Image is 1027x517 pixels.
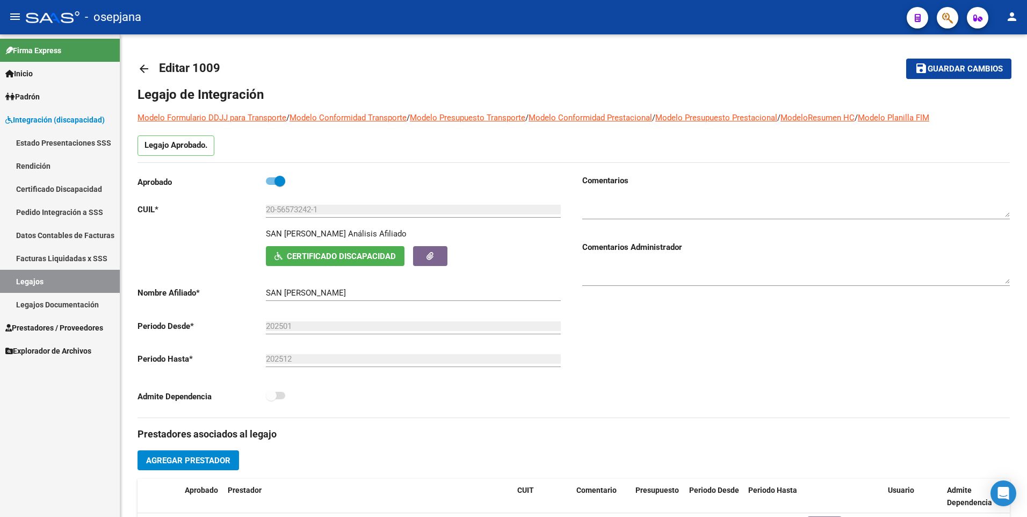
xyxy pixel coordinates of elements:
[513,479,572,514] datatable-header-cell: CUIT
[5,345,91,357] span: Explorador de Archivos
[858,113,929,123] a: Modelo Planilla FIM
[138,204,266,216] p: CUIL
[138,135,214,156] p: Legajo Aprobado.
[582,241,1010,253] h3: Comentarios Administrador
[582,175,1010,186] h3: Comentarios
[943,479,1002,514] datatable-header-cell: Admite Dependencia
[138,62,150,75] mat-icon: arrow_back
[689,486,739,494] span: Periodo Desde
[990,480,1016,506] div: Open Intercom Messenger
[223,479,513,514] datatable-header-cell: Prestador
[138,320,266,332] p: Periodo Desde
[185,486,218,494] span: Aprobado
[529,113,652,123] a: Modelo Conformidad Prestacional
[138,176,266,188] p: Aprobado
[290,113,407,123] a: Modelo Conformidad Transporte
[138,86,1010,103] h1: Legajo de Integración
[180,479,223,514] datatable-header-cell: Aprobado
[947,486,992,507] span: Admite Dependencia
[138,287,266,299] p: Nombre Afiliado
[410,113,525,123] a: Modelo Presupuesto Transporte
[228,486,262,494] span: Prestador
[888,486,914,494] span: Usuario
[748,486,797,494] span: Periodo Hasta
[138,427,1010,442] h3: Prestadores asociados al legajo
[287,252,396,261] span: Certificado Discapacidad
[685,479,744,514] datatable-header-cell: Periodo Desde
[138,450,239,470] button: Agregar Prestador
[517,486,534,494] span: CUIT
[631,479,685,514] datatable-header-cell: Presupuesto
[9,10,21,23] mat-icon: menu
[915,62,928,75] mat-icon: save
[266,228,346,240] p: SAN [PERSON_NAME]
[744,479,803,514] datatable-header-cell: Periodo Hasta
[138,391,266,403] p: Admite Dependencia
[655,113,777,123] a: Modelo Presupuesto Prestacional
[572,479,631,514] datatable-header-cell: Comentario
[1006,10,1018,23] mat-icon: person
[780,113,855,123] a: ModeloResumen HC
[159,61,220,75] span: Editar 1009
[576,486,617,494] span: Comentario
[5,322,103,334] span: Prestadores / Proveedores
[5,68,33,80] span: Inicio
[348,228,407,240] div: Análisis Afiliado
[5,91,40,103] span: Padrón
[5,45,61,56] span: Firma Express
[85,5,141,29] span: - osepjana
[884,479,943,514] datatable-header-cell: Usuario
[5,114,105,126] span: Integración (discapacidad)
[635,486,679,494] span: Presupuesto
[146,456,230,465] span: Agregar Prestador
[266,246,404,266] button: Certificado Discapacidad
[138,113,286,123] a: Modelo Formulario DDJJ para Transporte
[138,353,266,365] p: Periodo Hasta
[928,64,1003,74] span: Guardar cambios
[906,59,1011,78] button: Guardar cambios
